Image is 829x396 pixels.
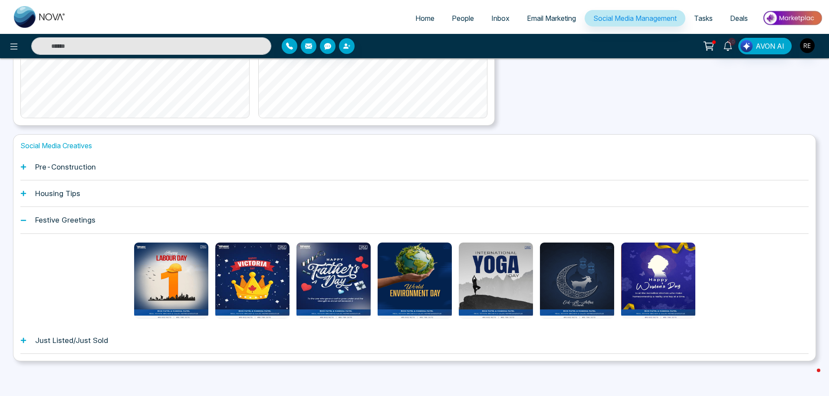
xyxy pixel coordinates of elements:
span: Email Marketing [527,14,576,23]
a: Deals [721,10,757,27]
a: People [443,10,483,27]
h1: Housing Tips [35,189,80,198]
a: Email Marketing [518,10,585,27]
span: 10 [728,38,736,46]
span: Tasks [694,14,713,23]
img: User Avatar [800,38,815,53]
a: Social Media Management [585,10,685,27]
span: People [452,14,474,23]
h1: Pre-Construction [35,163,96,171]
h1: Social Media Creatives [20,142,809,150]
a: 10 [717,38,738,53]
span: Home [415,14,434,23]
span: Inbox [491,14,510,23]
a: Home [407,10,443,27]
button: AVON AI [738,38,792,54]
h1: Just Listed/Just Sold [35,336,108,345]
a: Tasks [685,10,721,27]
iframe: Intercom live chat [799,366,820,387]
img: Market-place.gif [761,8,824,28]
span: Social Media Management [593,14,677,23]
a: Inbox [483,10,518,27]
img: Lead Flow [740,40,753,52]
span: AVON AI [756,41,784,51]
h1: Festive Greetings [35,216,95,224]
img: Nova CRM Logo [14,6,66,28]
span: Deals [730,14,748,23]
